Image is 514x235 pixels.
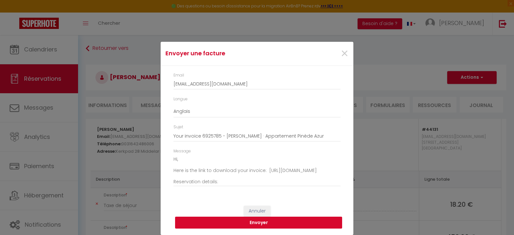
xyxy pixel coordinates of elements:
[165,49,285,58] h4: Envoyer une facture
[175,217,342,229] button: Envoyer
[341,44,349,63] span: ×
[341,47,349,61] button: Close
[173,148,191,154] label: Message
[244,206,270,217] button: Annuler
[173,72,184,78] label: Email
[173,124,183,130] label: Sujet
[173,96,188,102] label: Langue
